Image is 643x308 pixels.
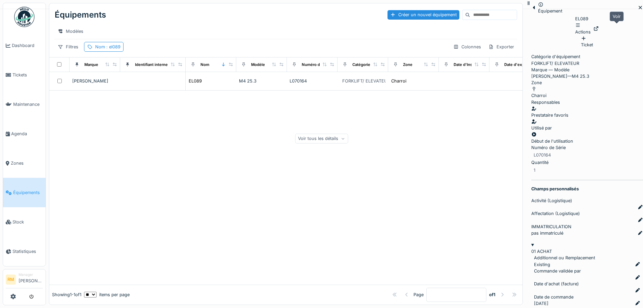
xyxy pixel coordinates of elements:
div: Numéro de Série [302,62,333,68]
div: EL089 [575,16,599,35]
a: Équipements [3,178,46,207]
div: Activité (Logistique) [531,197,643,204]
div: EL089 [189,78,202,84]
div: Charroi [531,92,546,99]
span: Statistiques [12,248,43,255]
div: Date d'expiration [504,62,536,68]
div: items per page [84,291,130,298]
a: Zones [3,148,46,178]
div: Numéro de Série [531,144,643,151]
div: Créer un nouvel équipement [387,10,459,19]
div: Nom [200,62,209,68]
div: Zone [531,79,643,86]
div: Équipement [538,8,562,14]
div: 01 ACHAT [531,248,643,255]
div: Identifiant interne [135,62,168,68]
div: Actions [575,22,591,35]
summary: 01 ACHAT [531,242,643,255]
span: Agenda [11,131,43,137]
div: Catégorie d'équipement [531,53,643,60]
a: Stock [3,207,46,237]
a: Tickets [3,60,46,90]
div: 1 [534,167,535,173]
div: Date d'Installation [454,62,487,68]
div: [PERSON_NAME] [72,78,117,84]
a: Agenda [3,119,46,148]
span: : el089 [105,44,120,49]
a: Maintenance [3,90,46,119]
a: Dashboard [3,31,46,60]
div: L070164 [290,78,335,84]
strong: of 1 [489,291,495,298]
div: Manager [19,272,43,277]
div: Showing 1 - 1 of 1 [52,291,81,298]
div: Modèles [55,26,86,36]
div: Nom [95,44,120,50]
div: Date d'achat (facture) [534,281,640,287]
div: Marque — Modèle [531,67,643,73]
div: [PERSON_NAME] — M4 25.3 [531,67,643,79]
div: Équipements [55,6,106,24]
div: Modèle [251,62,265,68]
span: Dashboard [12,42,43,49]
div: Affectation (Logistique) [531,210,643,217]
div: pas immatriculé [531,230,563,236]
div: Marque [84,62,98,68]
div: Commande validée par [534,268,640,274]
div: Page [413,291,424,298]
div: [DATE] [534,300,548,307]
div: Charroi [391,78,406,84]
div: Additionnel ou Remplacement [534,255,640,261]
div: Quantité [531,159,643,166]
span: Maintenance [13,101,43,108]
div: M4 25.3 [239,78,284,84]
div: Exporter [485,42,517,52]
div: Utilisé par [531,125,643,131]
div: Catégories d'équipement [352,62,399,68]
li: [PERSON_NAME] [19,272,43,287]
a: RM Manager[PERSON_NAME] [6,272,43,288]
div: Prestataire favoris [531,112,643,118]
div: Responsables [531,99,643,105]
div: Filtres [55,42,81,52]
div: Existing [534,261,550,268]
span: Zones [11,160,43,166]
span: Tickets [12,72,43,78]
div: IMMATRICULATION [531,223,643,230]
div: Date de commande [534,294,640,300]
div: Zone [403,62,412,68]
span: Équipements [13,189,43,196]
div: Voir tous les détails [295,134,348,143]
div: Ticket [581,35,593,48]
div: L070164 [534,152,551,158]
div: Début de l'utilisation [531,132,643,144]
div: Colonnes [450,42,484,52]
strong: Champs personnalisés [531,186,579,192]
div: FORKLIFT/ ELEVATEUR [531,53,643,66]
li: RM [6,275,16,285]
div: Voir [610,11,624,21]
img: Badge_color-CXgf-gQk.svg [14,7,34,27]
a: Statistiques [3,237,46,266]
div: FORKLIFT/ ELEVATEUR [342,78,390,84]
span: Stock [12,219,43,225]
